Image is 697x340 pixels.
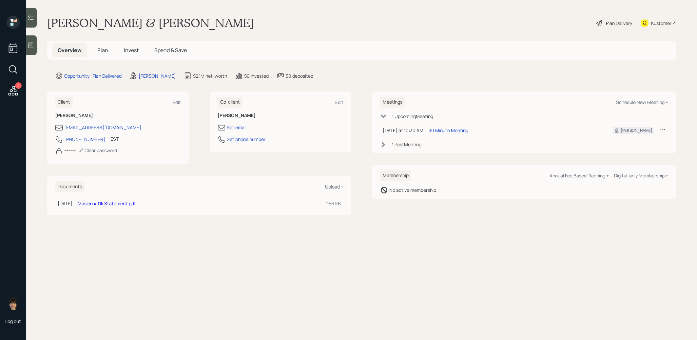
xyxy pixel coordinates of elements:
[651,20,671,27] div: Kustomer
[5,318,21,324] div: Log out
[389,187,436,193] div: No active membership
[244,72,269,79] div: $0 invested
[614,172,668,179] div: Digital-only Membership +
[606,20,632,27] div: Plan Delivery
[55,97,73,108] h6: Client
[154,47,187,54] span: Spend & Save
[621,128,652,133] div: [PERSON_NAME]
[47,16,254,30] h1: [PERSON_NAME] & [PERSON_NAME]
[218,113,343,118] h6: [PERSON_NAME]
[139,72,176,79] div: [PERSON_NAME]
[616,99,668,105] div: Schedule New Meeting +
[173,99,181,105] div: Edit
[64,72,122,79] div: Opportunity · Plan Delivered
[110,135,119,142] div: EST
[55,181,85,192] h6: Documents
[124,47,139,54] span: Invest
[380,170,411,181] h6: Membership
[78,200,136,207] a: Maslen 401k Statement.pdf
[335,99,343,105] div: Edit
[429,127,468,134] div: 30 Minute Meeting
[325,184,343,190] div: Upload +
[550,172,609,179] div: Annual Fee Based Planning +
[64,124,141,131] div: [EMAIL_ADDRESS][DOMAIN_NAME]
[218,97,242,108] h6: Co-client
[326,200,341,207] div: 1.56 KB
[55,113,181,118] h6: [PERSON_NAME]
[392,141,421,148] div: 1 Past Meeting
[64,136,105,143] div: [PHONE_NUMBER]
[79,147,117,153] div: Clear password
[15,82,22,89] div: 2
[58,47,82,54] span: Overview
[380,97,405,108] h6: Meetings
[392,113,433,120] div: 1 Upcoming Meeting
[227,124,246,131] div: Set email
[227,136,265,143] div: Set phone number
[383,127,423,134] div: [DATE] at 10:30 AM
[286,72,313,79] div: $0 deposited
[7,297,20,310] img: treva-nostdahl-headshot.png
[97,47,108,54] span: Plan
[58,200,72,207] div: [DATE]
[193,72,227,79] div: $2.1M net-worth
